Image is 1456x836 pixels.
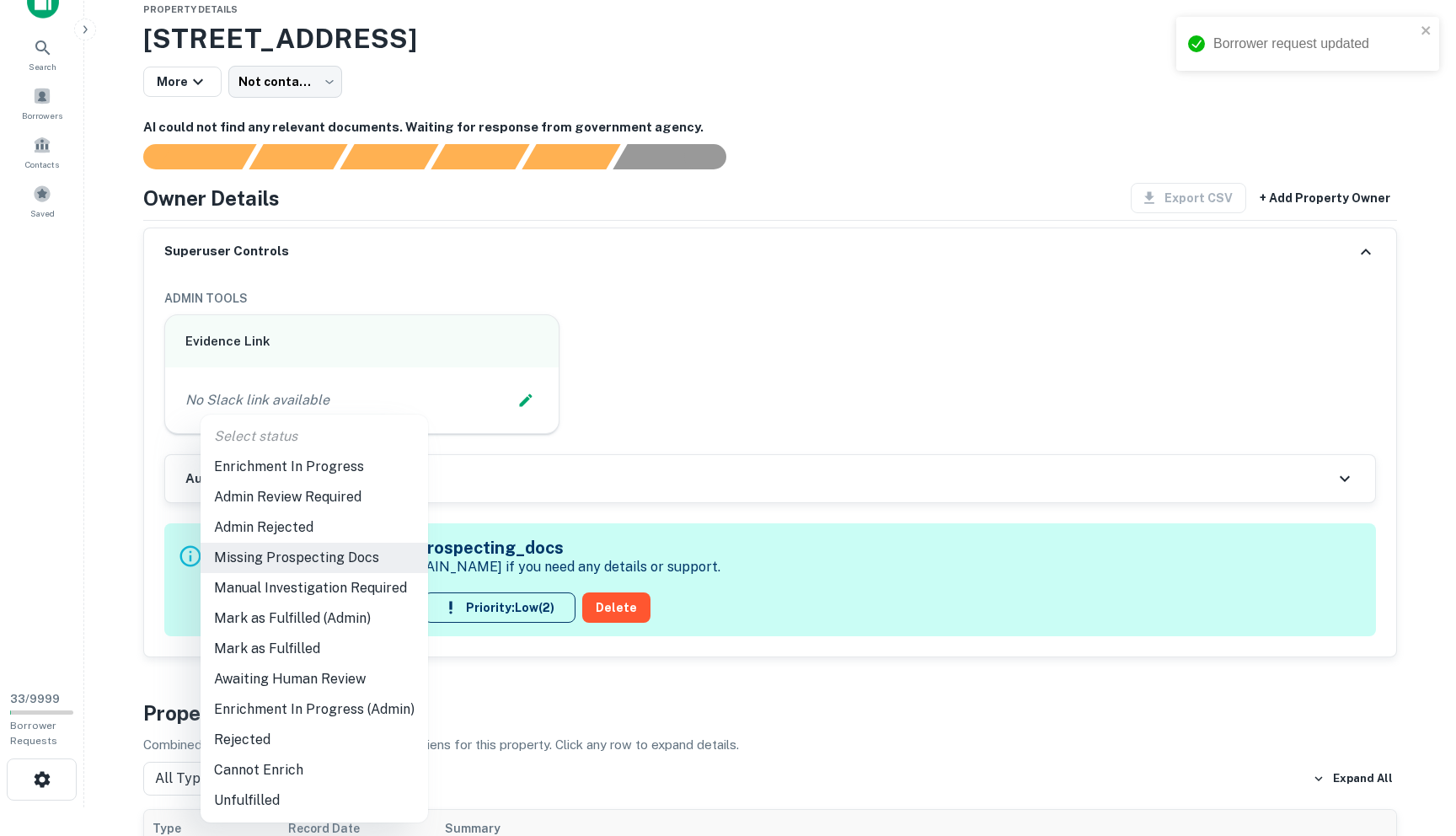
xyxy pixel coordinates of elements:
[201,603,428,634] li: Mark as Fulfilled (Admin)
[1213,34,1416,54] div: Borrower request updated
[201,725,428,755] li: Rejected
[201,694,428,725] li: Enrichment In Progress (Admin)
[1421,24,1432,40] button: close
[201,573,428,603] li: Manual Investigation Required
[201,785,428,816] li: Unfulfilled
[201,664,428,694] li: Awaiting Human Review
[1372,701,1456,782] iframe: Chat Widget
[201,512,428,543] li: Admin Rejected
[201,482,428,512] li: Admin Review Required
[201,755,428,785] li: Cannot Enrich
[201,452,428,482] li: Enrichment In Progress
[201,634,428,664] li: Mark as Fulfilled
[201,543,428,573] li: Missing Prospecting Docs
